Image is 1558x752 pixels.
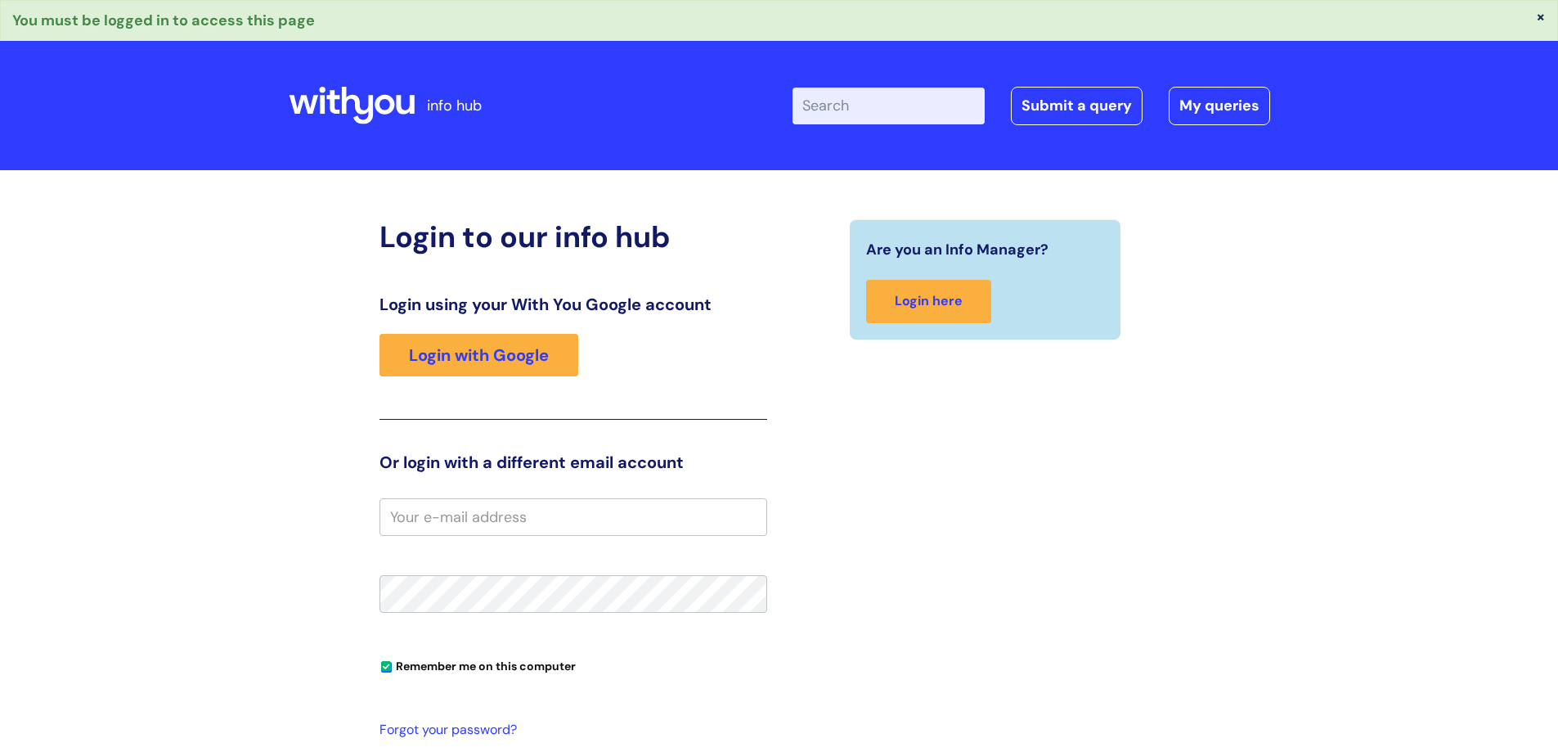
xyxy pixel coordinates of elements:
span: Are you an Info Manager? [866,236,1048,263]
input: Search [792,88,985,124]
h3: Login using your With You Google account [379,295,767,314]
div: You can uncheck this option if you're logging in from a shared device [379,652,767,678]
h2: Login to our info hub [379,219,767,254]
p: info hub [427,92,482,119]
a: Login with Google [379,334,578,376]
input: Your e-mail address [379,498,767,536]
a: My queries [1169,87,1270,124]
a: Login here [866,280,991,323]
button: × [1536,9,1546,24]
a: Forgot your password? [379,718,759,742]
input: Remember me on this computer [381,662,392,673]
label: Remember me on this computer [379,655,576,673]
a: Submit a query [1011,87,1143,124]
h3: Or login with a different email account [379,453,767,472]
